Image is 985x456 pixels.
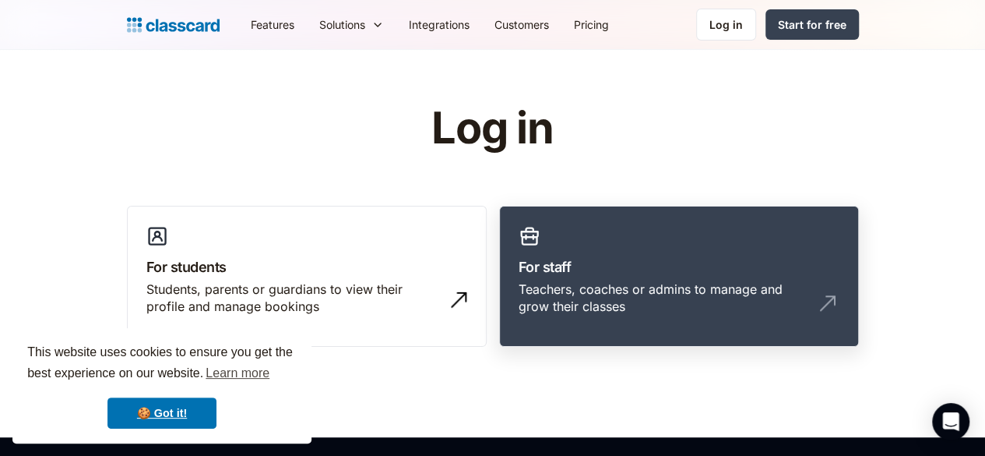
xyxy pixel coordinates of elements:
[932,403,969,440] div: Open Intercom Messenger
[127,14,220,36] a: home
[696,9,756,41] a: Log in
[245,104,740,153] h1: Log in
[709,16,743,33] div: Log in
[778,16,846,33] div: Start for free
[396,7,482,42] a: Integrations
[203,362,272,385] a: learn more about cookies
[482,7,561,42] a: Customers
[499,206,859,348] a: For staffTeachers, coaches or admins to manage and grow their classes
[146,281,436,316] div: Students, parents or guardians to view their profile and manage bookings
[12,328,311,444] div: cookieconsent
[519,256,839,277] h3: For staff
[765,9,859,40] a: Start for free
[127,206,487,348] a: For studentsStudents, parents or guardians to view their profile and manage bookings
[561,7,621,42] a: Pricing
[238,7,307,42] a: Features
[307,7,396,42] div: Solutions
[27,343,297,385] span: This website uses cookies to ensure you get the best experience on our website.
[319,16,365,33] div: Solutions
[519,281,808,316] div: Teachers, coaches or admins to manage and grow their classes
[146,256,467,277] h3: For students
[107,398,216,429] a: dismiss cookie message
